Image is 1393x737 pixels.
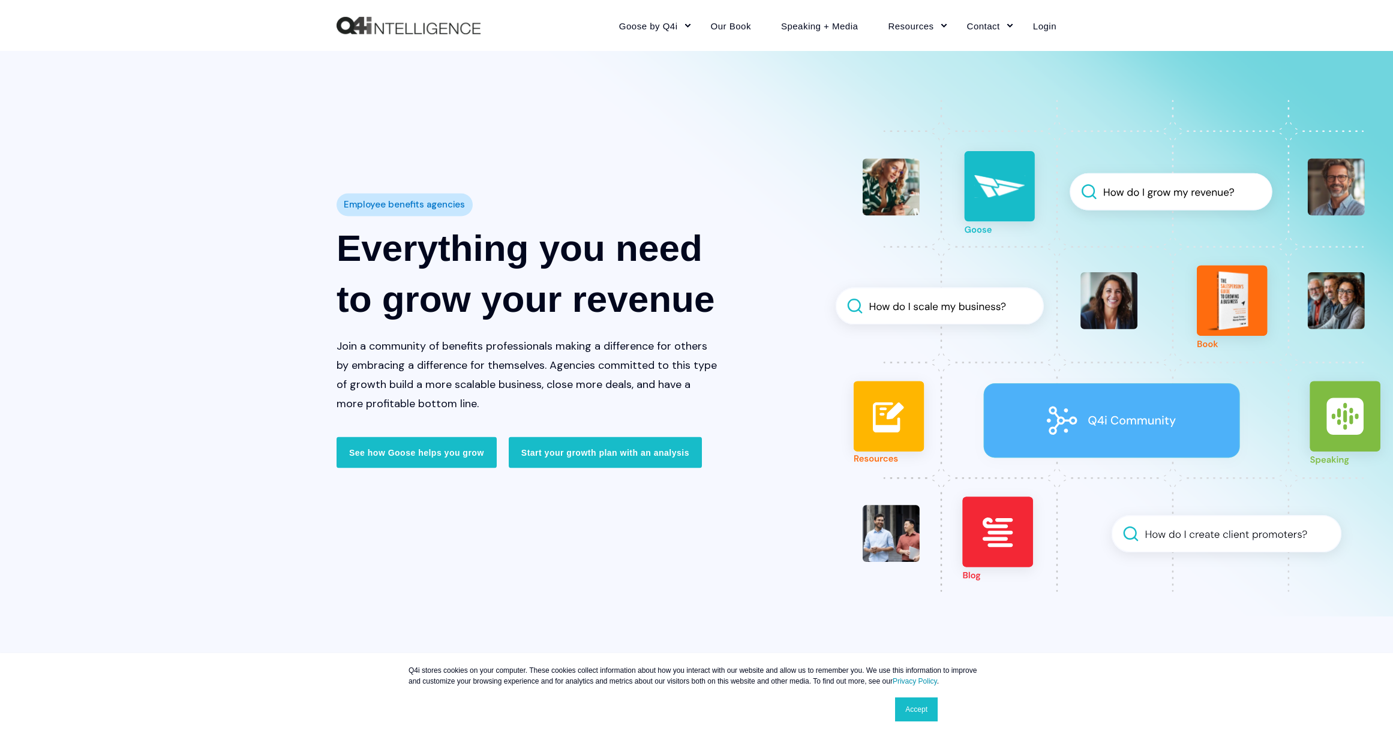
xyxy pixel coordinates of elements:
p: Q4i stores cookies on your computer. These cookies collect information about how you interact wit... [409,665,984,687]
a: See how Goose helps you grow [337,437,497,468]
h1: Everything you need to grow your revenue [337,222,718,324]
a: Privacy Policy [893,677,937,685]
a: Back to Home [337,17,481,35]
img: Q4intelligence, LLC logo [337,17,481,35]
span: Employee benefits agencies [344,196,465,213]
p: Join a community of benefits professionals making a difference for others by embracing a differen... [337,336,718,413]
a: Accept [895,697,938,721]
a: Start your growth plan with an analysis [509,437,702,468]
